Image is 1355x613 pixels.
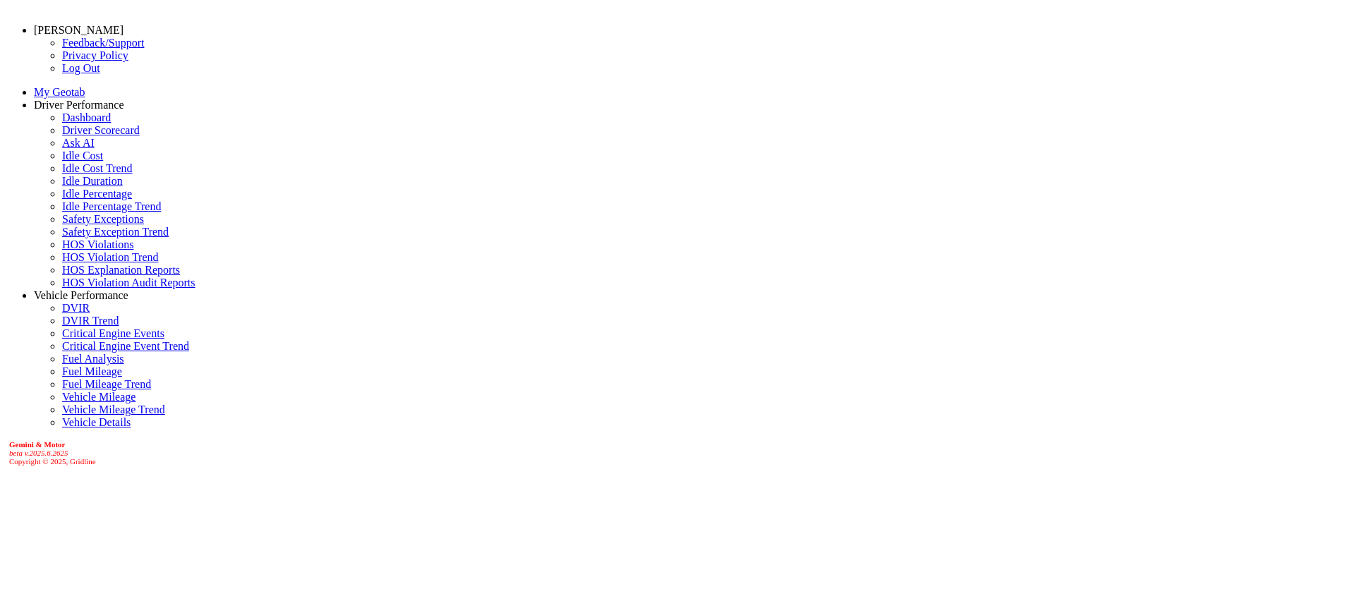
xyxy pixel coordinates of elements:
[62,111,111,123] a: Dashboard
[62,315,119,327] a: DVIR Trend
[62,264,180,276] a: HOS Explanation Reports
[9,449,68,457] i: beta v.2025.6.2625
[34,86,85,98] a: My Geotab
[62,150,103,162] a: Idle Cost
[62,137,95,149] a: Ask AI
[62,188,132,200] a: Idle Percentage
[62,213,144,225] a: Safety Exceptions
[62,162,133,174] a: Idle Cost Trend
[62,277,195,289] a: HOS Violation Audit Reports
[62,200,161,212] a: Idle Percentage Trend
[62,62,100,74] a: Log Out
[34,99,124,111] a: Driver Performance
[62,226,169,238] a: Safety Exception Trend
[34,24,124,36] a: [PERSON_NAME]
[62,37,144,49] a: Feedback/Support
[62,340,189,352] a: Critical Engine Event Trend
[9,440,1349,466] div: Copyright © 2025, Gridline
[62,175,123,187] a: Idle Duration
[62,49,128,61] a: Privacy Policy
[62,251,159,263] a: HOS Violation Trend
[62,365,122,377] a: Fuel Mileage
[62,124,140,136] a: Driver Scorecard
[62,416,131,428] a: Vehicle Details
[62,327,164,339] a: Critical Engine Events
[9,440,65,449] b: Gemini & Motor
[62,353,124,365] a: Fuel Analysis
[62,378,151,390] a: Fuel Mileage Trend
[62,403,165,415] a: Vehicle Mileage Trend
[62,238,133,250] a: HOS Violations
[62,302,90,314] a: DVIR
[34,289,128,301] a: Vehicle Performance
[62,391,135,403] a: Vehicle Mileage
